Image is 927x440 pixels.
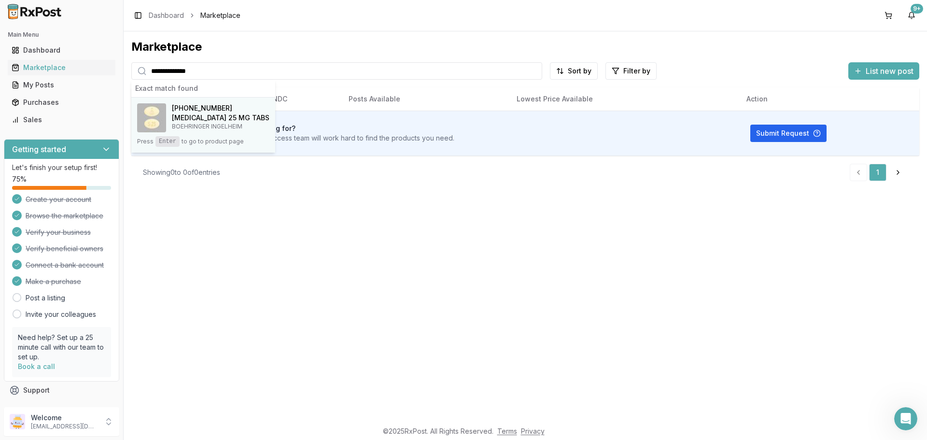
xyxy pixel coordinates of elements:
[605,62,657,80] button: Filter by
[26,293,65,303] a: Post a listing
[866,65,913,77] span: List new post
[4,382,119,399] button: Support
[18,333,105,362] p: Need help? Set up a 25 minute call with our team to set up.
[137,103,166,132] img: Jardiance 25 MG TABS
[341,87,509,111] th: Posts Available
[178,124,454,133] h3: Can't find what you're looking for?
[26,310,96,319] a: Invite your colleagues
[26,195,91,204] span: Create your account
[12,63,112,72] div: Marketplace
[172,103,232,113] span: [PHONE_NUMBER]
[149,11,184,20] a: Dashboard
[848,67,919,77] a: List new post
[550,62,598,80] button: Sort by
[509,87,739,111] th: Lowest Price Available
[850,164,908,181] nav: pagination
[265,87,341,111] th: NDC
[8,76,115,94] a: My Posts
[4,112,119,128] button: Sales
[4,43,119,58] button: Dashboard
[4,77,119,93] button: My Posts
[131,98,275,153] button: Jardiance 25 MG TABS[PHONE_NUMBER][MEDICAL_DATA] 25 MG TABSBOEHRINGER INGELHEIMPressEnterto go to...
[131,80,275,98] div: Exact match found
[31,413,98,423] p: Welcome
[137,138,154,145] span: Press
[568,66,591,76] span: Sort by
[200,11,240,20] span: Marketplace
[12,115,112,125] div: Sales
[12,98,112,107] div: Purchases
[172,123,269,130] p: BOEHRINGER INGELHEIM
[12,143,66,155] h3: Getting started
[12,45,112,55] div: Dashboard
[149,11,240,20] nav: breadcrumb
[12,174,27,184] span: 75 %
[23,403,56,412] span: Feedback
[26,260,104,270] span: Connect a bank account
[4,399,119,416] button: Feedback
[26,211,103,221] span: Browse the marketplace
[8,94,115,111] a: Purchases
[739,87,919,111] th: Action
[12,80,112,90] div: My Posts
[904,8,919,23] button: 9+
[26,227,91,237] span: Verify your business
[12,163,111,172] p: Let's finish your setup first!
[182,138,244,145] span: to go to product page
[8,31,115,39] h2: Main Menu
[10,414,25,429] img: User avatar
[911,4,923,14] div: 9+
[172,113,269,123] h4: [MEDICAL_DATA] 25 MG TABS
[497,427,517,435] a: Terms
[26,244,103,254] span: Verify beneficial owners
[623,66,650,76] span: Filter by
[750,125,827,142] button: Submit Request
[8,59,115,76] a: Marketplace
[848,62,919,80] button: List new post
[26,277,81,286] span: Make a purchase
[143,168,220,177] div: Showing 0 to 0 of 0 entries
[4,60,119,75] button: Marketplace
[178,133,454,143] p: Let us know! Our pharmacy success team will work hard to find the products you need.
[8,111,115,128] a: Sales
[869,164,886,181] a: 1
[894,407,917,430] iframe: Intercom live chat
[521,427,545,435] a: Privacy
[31,423,98,430] p: [EMAIL_ADDRESS][DOMAIN_NAME]
[155,136,180,147] kbd: Enter
[18,362,55,370] a: Book a call
[888,164,908,181] a: Go to next page
[4,95,119,110] button: Purchases
[8,42,115,59] a: Dashboard
[131,39,919,55] div: Marketplace
[4,4,66,19] img: RxPost Logo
